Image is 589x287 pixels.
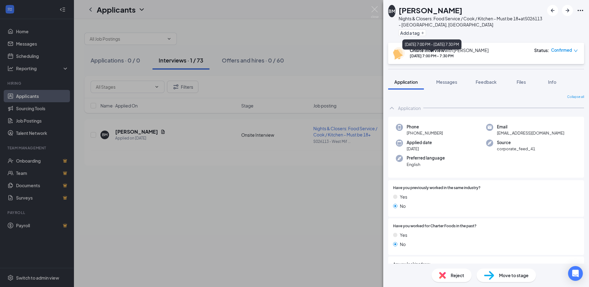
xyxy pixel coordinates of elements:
span: No [400,241,406,248]
span: Reject [451,272,464,279]
div: [DATE] 7:00 PM - 7:30 PM [410,53,489,59]
span: [EMAIL_ADDRESS][DOMAIN_NAME] [497,130,564,136]
span: English [407,161,445,168]
div: BM [388,8,395,14]
svg: ArrowLeftNew [549,7,556,14]
span: Yes [400,232,407,238]
div: [DATE] 7:00 PM - [DATE] 7:30 PM [402,39,461,50]
span: corporate_feed_41 [497,146,535,152]
button: ArrowRight [562,5,573,16]
span: Feedback [476,79,497,85]
svg: ChevronUp [388,104,396,112]
span: Are you looking for a: [393,261,430,267]
h1: [PERSON_NAME] [399,5,462,15]
div: Status : [534,47,549,53]
span: No [400,203,406,209]
span: Collapse all [567,95,584,99]
span: Files [517,79,526,85]
svg: Ellipses [577,7,584,14]
span: Source [497,139,535,146]
svg: Plus [421,31,424,35]
span: down [574,49,578,53]
div: Nights & Closers: Food Service / Cook / Kitchen - Must be 18+ at S026113 - [GEOGRAPHIC_DATA], [GE... [399,15,544,28]
button: ArrowLeftNew [547,5,558,16]
span: Info [548,79,556,85]
span: Confirmed [551,47,572,53]
div: Open Intercom Messenger [568,266,583,281]
svg: ArrowRight [564,7,571,14]
span: Phone [407,124,443,130]
span: Have you worked for Charter Foods in the past? [393,223,477,229]
span: Yes [400,193,407,200]
span: Move to stage [499,272,529,279]
button: PlusAdd a tag [399,30,426,36]
span: [DATE] [407,146,432,152]
span: Messages [436,79,457,85]
span: Application [394,79,418,85]
span: Email [497,124,564,130]
div: Application [398,105,421,111]
span: Preferred language [407,155,445,161]
span: Applied date [407,139,432,146]
span: [PHONE_NUMBER] [407,130,443,136]
span: Have you previously worked in the same industry? [393,185,481,191]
